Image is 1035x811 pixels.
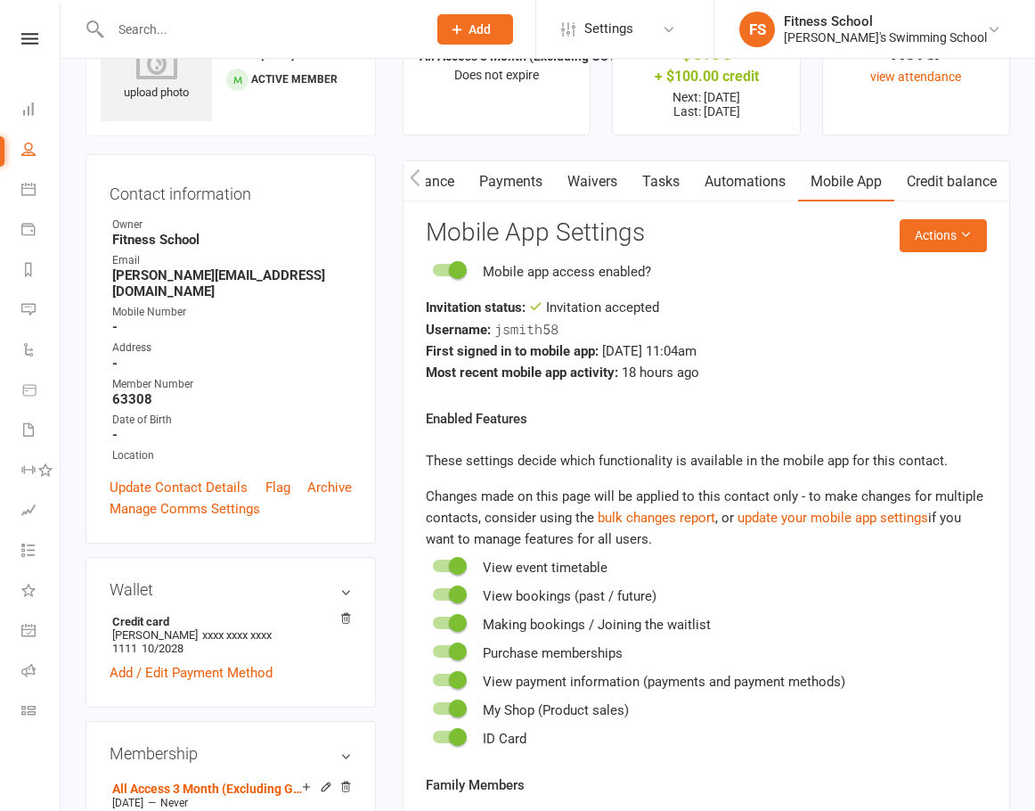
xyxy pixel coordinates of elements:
[110,612,352,658] li: [PERSON_NAME]
[426,297,987,318] div: Invitation accepted
[622,365,699,381] span: 18 hours ago
[112,782,302,796] a: All Access 3 Month (Excluding GST & Processing Fee)
[483,702,629,718] span: My Shop (Product sales)
[692,161,798,202] a: Automations
[21,211,61,251] a: Payments
[629,44,783,62] div: $0.00
[426,486,987,550] div: Changes made on this page will be applied to this contact only - to make changes for multiple con...
[469,22,491,37] span: Add
[426,365,618,381] strong: Most recent mobile app activity:
[112,217,352,233] div: Owner
[226,48,294,61] time: Added [DATE]
[112,319,352,335] strong: -
[798,161,894,202] a: Mobile App
[112,376,352,393] div: Member Number
[483,674,845,690] span: View payment information (payments and payment methods)
[426,219,987,247] h3: Mobile App Settings
[105,17,414,42] input: Search...
[21,171,61,211] a: Calendar
[426,322,491,338] strong: Username:
[112,615,343,628] strong: Credit card
[494,320,558,338] span: jsmith58
[437,14,513,45] button: Add
[839,44,993,62] div: Never
[112,427,352,443] strong: -
[426,340,987,362] div: [DATE] 11:04am
[739,12,775,47] div: FS
[101,44,212,102] div: upload photo
[21,372,61,412] a: Product Sales
[112,447,352,464] div: Location
[112,412,352,429] div: Date of Birth
[112,628,272,655] span: xxxx xxxx xxxx 1111
[110,662,273,684] a: Add / Edit Payment Method
[21,652,61,692] a: Roll call kiosk mode
[112,267,352,299] strong: [PERSON_NAME][EMAIL_ADDRESS][DOMAIN_NAME]
[483,617,711,633] span: Making bookings / Joining the waitlist
[598,510,715,526] a: bulk changes report
[21,692,61,733] a: Class kiosk mode
[21,251,61,291] a: Reports
[142,642,183,655] span: 10/2028
[112,340,352,356] div: Address
[784,29,987,45] div: [PERSON_NAME]'s Swimming School
[629,90,783,119] p: Next: [DATE] Last: [DATE]
[110,178,352,203] h3: Contact information
[630,161,692,202] a: Tasks
[426,450,987,471] p: These settings decide which functionality is available in the mobile app for this contact.
[112,797,143,809] span: [DATE]
[21,91,61,131] a: Dashboard
[21,492,61,532] a: Assessments
[112,391,352,407] strong: 63308
[21,612,61,652] a: General attendance kiosk mode
[160,797,188,809] span: Never
[426,408,527,430] label: Enabled Features
[110,477,248,498] a: Update Contact Details
[112,252,352,269] div: Email
[483,588,656,604] span: View bookings (past / future)
[738,510,928,526] a: update your mobile app settings
[426,299,526,315] strong: Invitation status:
[584,9,633,49] span: Settings
[483,645,623,661] span: Purchase memberships
[307,477,352,498] a: Archive
[265,477,290,498] a: Flag
[784,13,987,29] div: Fitness School
[112,304,352,321] div: Mobile Number
[894,161,1009,202] a: Credit balance
[110,745,352,763] h3: Membership
[21,131,61,171] a: People
[108,796,352,810] div: —
[555,161,630,202] a: Waivers
[110,581,352,599] h3: Wallet
[112,356,352,372] strong: -
[483,261,651,283] div: Mobile app access enabled?
[870,70,961,84] a: view attendance
[454,68,539,82] span: Does not expire
[426,774,525,796] label: Family Members
[467,161,555,202] a: Payments
[629,67,783,86] div: + $100.00 credit
[598,510,738,526] span: , or
[110,498,260,520] a: Manage Comms Settings
[483,560,607,576] span: View event timetable
[21,572,61,612] a: What's New
[426,343,599,359] strong: First signed in to mobile app:
[112,232,352,248] strong: Fitness School
[483,731,526,747] span: ID Card
[900,219,987,251] button: Actions
[251,73,338,86] span: Active member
